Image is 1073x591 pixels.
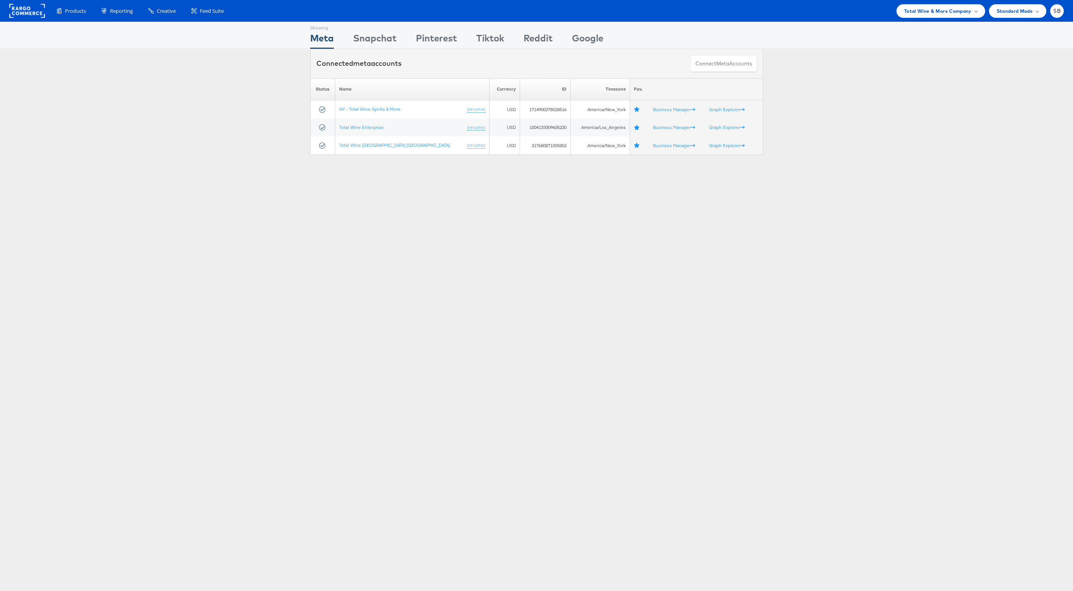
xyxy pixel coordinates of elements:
[524,31,553,49] div: Reddit
[200,7,224,15] span: Feed Suite
[571,78,630,100] th: Timezone
[467,124,485,131] a: (rename)
[467,142,485,149] a: (rename)
[653,124,695,130] a: Business Manager
[489,119,520,137] td: USD
[690,55,757,72] button: ConnectmetaAccounts
[310,22,334,31] div: Showing
[335,78,489,100] th: Name
[489,78,520,100] th: Currency
[572,31,603,49] div: Google
[716,60,729,67] span: meta
[997,7,1033,15] span: Standard Mode
[416,31,457,49] div: Pinterest
[110,7,133,15] span: Reporting
[709,143,745,148] a: Graph Explorer
[709,124,745,130] a: Graph Explorer
[653,107,695,112] a: Business Manager
[520,136,571,155] td: 317680871005852
[653,143,695,148] a: Business Manager
[316,58,402,69] div: Connected accounts
[339,124,384,130] a: Total Wine Enterprise
[571,119,630,137] td: America/Los_Angeles
[489,136,520,155] td: USD
[520,119,571,137] td: 1004133309605220
[571,136,630,155] td: America/New_York
[310,31,334,49] div: Meta
[709,107,745,112] a: Graph Explorer
[520,100,571,119] td: 1714900278528516
[904,7,972,15] span: Total Wine & More Company
[310,78,335,100] th: Status
[353,59,371,68] span: meta
[520,78,571,100] th: ID
[467,106,485,113] a: (rename)
[65,7,86,15] span: Products
[489,100,520,119] td: USD
[476,31,504,49] div: Tiktok
[571,100,630,119] td: America/New_York
[339,142,450,148] a: Total Wine [GEOGRAPHIC_DATA] [GEOGRAPHIC_DATA]
[157,7,176,15] span: Creative
[1053,9,1061,14] span: SB
[339,106,400,112] a: NY - Total Wine Spirits & More
[353,31,397,49] div: Snapchat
